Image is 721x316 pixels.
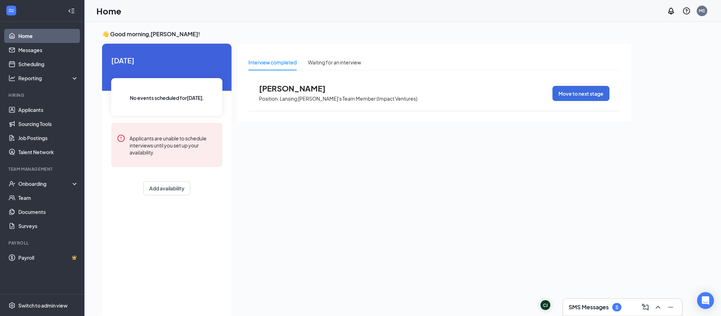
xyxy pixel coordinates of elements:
[8,75,15,82] svg: Analysis
[8,240,77,246] div: Payroll
[18,219,78,233] a: Surveys
[641,303,650,311] svg: ComposeMessage
[699,8,705,14] div: MS
[615,304,618,310] div: 5
[8,92,77,98] div: Hiring
[18,180,72,187] div: Onboarding
[18,29,78,43] a: Home
[111,55,222,66] span: [DATE]
[8,302,15,309] svg: Settings
[130,94,204,102] span: No events scheduled for [DATE] .
[18,131,78,145] a: Job Postings
[543,302,548,308] div: CJ
[652,302,664,313] button: ChevronUp
[102,30,631,38] h3: 👋 Good morning, [PERSON_NAME] !
[129,134,217,156] div: Applicants are unable to schedule interviews until you set up your availability.
[117,134,125,143] svg: Error
[18,251,78,265] a: PayrollCrown
[8,7,15,14] svg: WorkstreamLogo
[18,302,68,309] div: Switch to admin view
[18,43,78,57] a: Messages
[640,302,651,313] button: ComposeMessage
[259,84,336,93] span: [PERSON_NAME]
[666,303,675,311] svg: Minimize
[654,303,662,311] svg: ChevronUp
[697,292,714,309] div: Open Intercom Messenger
[8,180,15,187] svg: UserCheck
[8,166,77,172] div: Team Management
[18,103,78,117] a: Applicants
[682,7,691,15] svg: QuestionInfo
[259,95,279,102] p: Position:
[18,57,78,71] a: Scheduling
[68,7,75,14] svg: Collapse
[569,303,609,311] h3: SMS Messages
[665,302,676,313] button: Minimize
[667,7,675,15] svg: Notifications
[18,117,78,131] a: Sourcing Tools
[18,145,78,159] a: Talent Network
[143,181,190,195] button: Add availability
[18,205,78,219] a: Documents
[280,95,417,102] p: Lansing [PERSON_NAME]'s Team Member (Impact Ventures)
[552,86,609,101] button: Move to next stage
[308,58,361,66] div: Waiting for an interview
[248,58,297,66] div: Interview completed
[96,5,121,17] h1: Home
[18,191,78,205] a: Team
[18,75,79,82] div: Reporting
